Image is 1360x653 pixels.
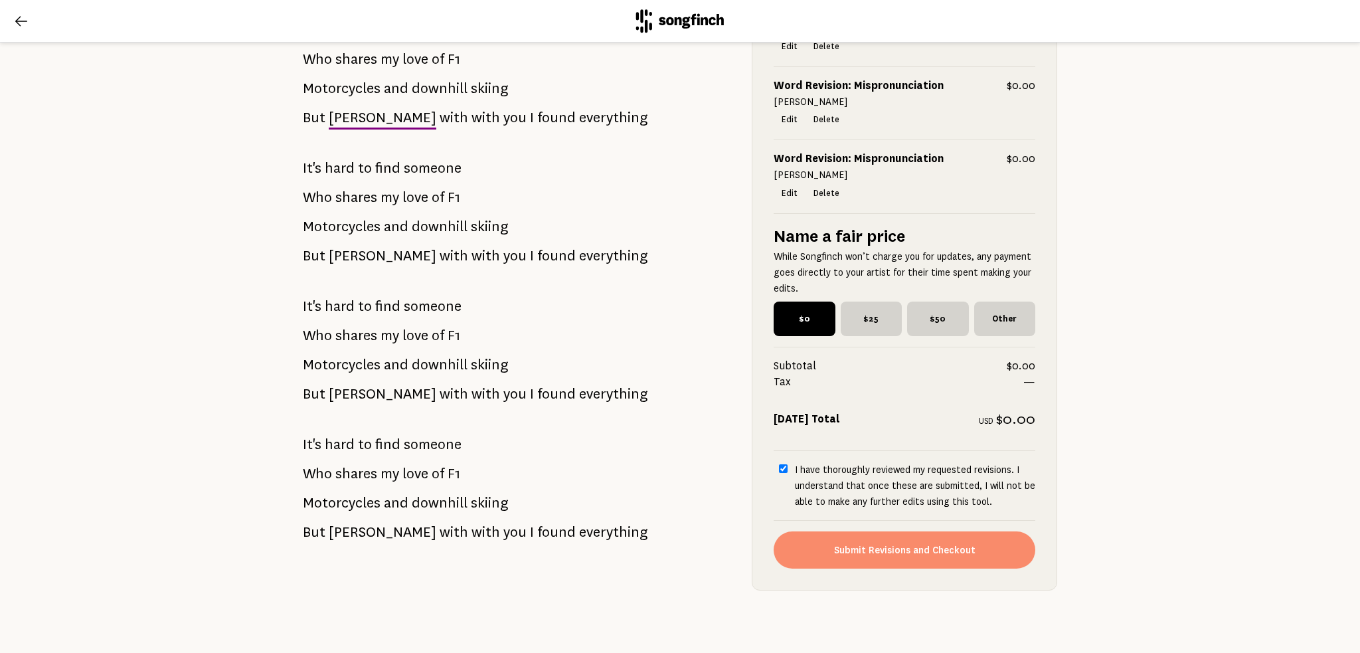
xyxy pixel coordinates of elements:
[303,104,325,131] span: But
[384,213,408,240] span: and
[537,381,576,407] span: found
[471,519,500,545] span: with
[440,519,468,545] span: with
[402,322,428,349] span: love
[432,460,444,487] span: of
[774,225,1035,248] h5: Name a fair price
[358,293,372,320] span: to
[440,381,468,407] span: with
[503,104,527,131] span: you
[412,351,467,378] span: downhill
[530,381,534,407] span: I
[440,104,468,131] span: with
[448,322,460,349] span: F1
[335,46,377,72] span: shares
[303,293,321,320] span: It's
[303,242,325,269] span: But
[402,46,428,72] span: love
[1007,78,1035,94] span: $0.00
[774,184,806,203] button: Edit
[381,184,399,211] span: my
[1007,151,1035,167] span: $0.00
[774,94,1035,110] p: [PERSON_NAME]
[1007,358,1035,374] span: $0.00
[325,293,355,320] span: hard
[381,46,399,72] span: my
[303,322,332,349] span: Who
[471,75,508,102] span: skiing
[335,460,377,487] span: shares
[503,381,527,407] span: you
[303,431,321,458] span: It's
[841,302,902,336] span: $25
[303,75,381,102] span: Motorcycles
[774,248,1035,296] p: While Songfinch won’t charge you for updates, any payment goes directly to your artist for their ...
[579,104,647,131] span: everything
[404,293,462,320] span: someone
[774,38,806,56] button: Edit
[381,460,399,487] span: my
[432,46,444,72] span: of
[404,155,462,181] span: someone
[375,431,400,458] span: find
[530,104,534,131] span: I
[384,490,408,516] span: and
[303,490,381,516] span: Motorcycles
[774,358,1007,374] span: Subtotal
[774,153,944,165] strong: Word Revision: Mispronunciation
[448,46,460,72] span: F1
[335,184,377,211] span: shares
[402,184,428,211] span: love
[774,413,840,425] strong: [DATE] Total
[537,104,576,131] span: found
[806,111,847,130] button: Delete
[779,464,788,473] input: I have thoroughly reviewed my requested revisions. I understand that once these are submitted, I ...
[384,351,408,378] span: and
[774,374,1023,390] span: Tax
[375,293,400,320] span: find
[358,431,372,458] span: to
[358,155,372,181] span: to
[412,490,467,516] span: downhill
[530,519,534,545] span: I
[806,38,847,56] button: Delete
[907,302,969,336] span: $50
[537,519,576,545] span: found
[440,242,468,269] span: with
[774,111,806,130] button: Edit
[384,75,408,102] span: and
[412,75,467,102] span: downhill
[974,302,1036,336] span: Other
[530,242,534,269] span: I
[303,381,325,407] span: But
[579,242,647,269] span: everything
[402,460,428,487] span: love
[329,381,436,407] span: [PERSON_NAME]
[303,460,332,487] span: Who
[471,104,500,131] span: with
[303,213,381,240] span: Motorcycles
[303,351,381,378] span: Motorcycles
[806,184,847,203] button: Delete
[774,167,1035,183] p: [PERSON_NAME]
[448,460,460,487] span: F1
[471,351,508,378] span: skiing
[448,184,460,211] span: F1
[579,381,647,407] span: everything
[325,155,355,181] span: hard
[404,431,462,458] span: someone
[1023,374,1035,390] span: —
[996,411,1035,427] span: $0.00
[432,322,444,349] span: of
[774,80,944,92] strong: Word Revision: Mispronunciation
[303,519,325,545] span: But
[537,242,576,269] span: found
[329,242,436,269] span: [PERSON_NAME]
[503,519,527,545] span: you
[381,322,399,349] span: my
[325,431,355,458] span: hard
[329,519,436,545] span: [PERSON_NAME]
[471,213,508,240] span: skiing
[303,155,321,181] span: It's
[774,531,1035,569] button: Submit Revisions and Checkout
